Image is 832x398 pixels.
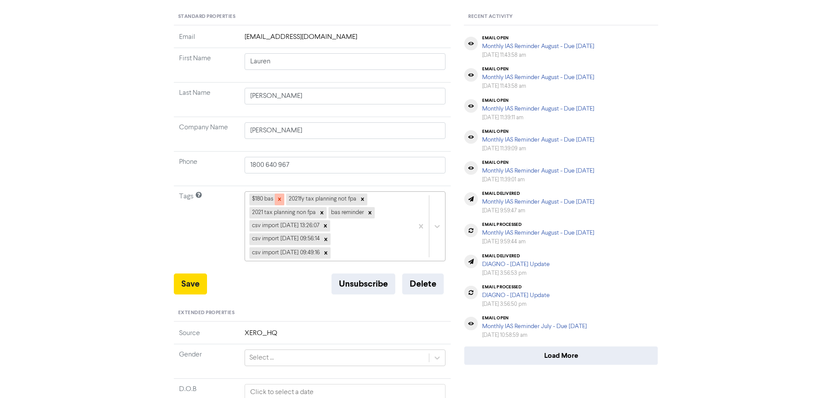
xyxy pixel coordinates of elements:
[482,284,550,290] div: email processed
[482,74,594,80] a: Monthly IAS Reminder August - Due [DATE]
[482,66,594,72] div: email open
[482,269,550,277] div: [DATE] 3:56:53 pm
[249,207,317,218] div: 2021 tax planning non fpa
[286,194,358,205] div: 2021fy tax planning not fpa
[482,129,594,134] div: email open
[482,145,594,153] div: [DATE] 11:39:09 am
[482,176,594,184] div: [DATE] 11:39:01 am
[482,43,594,49] a: Monthly IAS Reminder August - Due [DATE]
[174,344,239,378] td: Gender
[174,83,239,117] td: Last Name
[174,152,239,186] td: Phone
[239,32,451,48] td: [EMAIL_ADDRESS][DOMAIN_NAME]
[174,48,239,83] td: First Name
[331,273,395,294] button: Unsubscribe
[328,207,365,218] div: bas reminder
[482,222,594,227] div: email processed
[249,353,274,363] div: Select ...
[482,168,594,174] a: Monthly IAS Reminder August - Due [DATE]
[174,9,451,25] div: Standard Properties
[249,194,275,205] div: $180 bas
[788,356,832,398] iframe: Chat Widget
[482,323,587,329] a: Monthly IAS Reminder July - Due [DATE]
[174,32,239,48] td: Email
[482,51,594,59] div: [DATE] 11:43:58 am
[174,117,239,152] td: Company Name
[482,261,550,267] a: DIAGNO - [DATE] Update
[402,273,444,294] button: Delete
[482,160,594,165] div: email open
[482,207,594,215] div: [DATE] 9:59:47 am
[249,247,321,259] div: csv import [DATE] 09:49:16
[482,230,594,236] a: Monthly IAS Reminder August - Due [DATE]
[482,137,594,143] a: Monthly IAS Reminder August - Due [DATE]
[174,273,207,294] button: Save
[482,106,594,112] a: Monthly IAS Reminder August - Due [DATE]
[482,315,587,321] div: email open
[249,233,321,245] div: csv import [DATE] 09:56:14
[239,328,451,344] td: XERO_HQ
[482,82,594,90] div: [DATE] 11:43:58 am
[482,238,594,246] div: [DATE] 9:59:44 am
[482,114,594,122] div: [DATE] 11:39:11 am
[249,220,321,232] div: csv import [DATE] 13:26:07
[174,186,239,273] td: Tags
[482,191,594,196] div: email delivered
[464,9,658,25] div: Recent Activity
[174,328,239,344] td: Source
[482,35,594,41] div: email open
[482,199,594,205] a: Monthly IAS Reminder August - Due [DATE]
[174,305,451,322] div: Extended Properties
[464,346,658,365] button: Load More
[482,331,587,339] div: [DATE] 10:58:59 am
[482,292,550,298] a: DIAGNO - [DATE] Update
[482,253,550,259] div: email delivered
[482,98,594,103] div: email open
[482,300,550,308] div: [DATE] 3:56:50 pm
